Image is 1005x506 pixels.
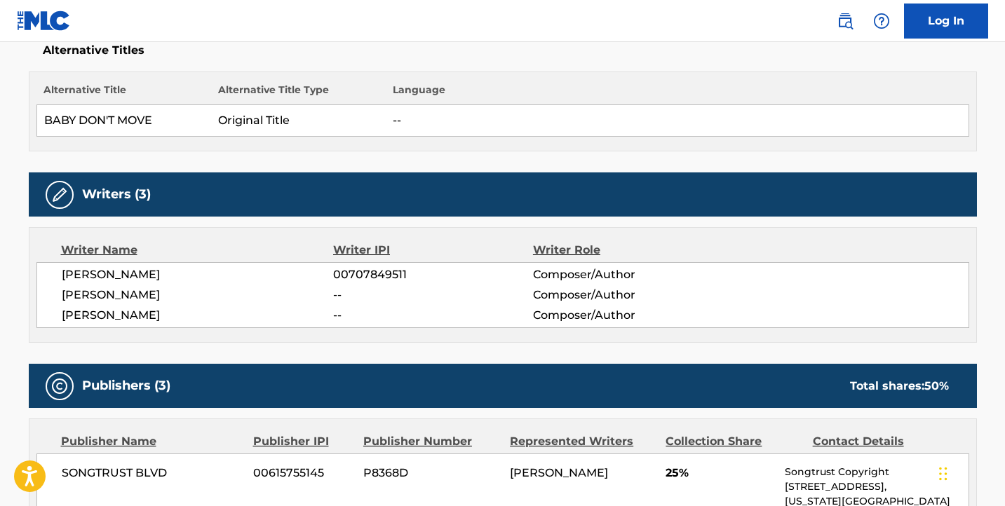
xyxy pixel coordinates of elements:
[386,105,969,137] td: --
[82,378,170,394] h5: Publishers (3)
[510,433,655,450] div: Represented Writers
[533,242,715,259] div: Writer Role
[62,266,334,283] span: [PERSON_NAME]
[62,465,243,481] span: SONGTRUST BLVD
[363,433,499,450] div: Publisher Number
[666,433,802,450] div: Collection Share
[533,266,715,283] span: Composer/Author
[62,307,334,324] span: [PERSON_NAME]
[510,466,608,479] span: [PERSON_NAME]
[62,287,334,303] span: [PERSON_NAME]
[666,465,774,481] span: 25%
[785,465,968,479] p: Songtrust Copyright
[51,186,68,203] img: Writers
[873,13,890,29] img: help
[43,43,963,57] h5: Alternative Titles
[333,242,533,259] div: Writer IPI
[253,465,353,481] span: 00615755145
[61,433,243,450] div: Publisher Name
[36,105,211,137] td: BABY DON'T MOVE
[850,378,949,395] div: Total shares:
[939,453,947,495] div: Drag
[211,83,386,105] th: Alternative Title Type
[333,266,532,283] span: 00707849511
[904,4,988,39] a: Log In
[61,242,334,259] div: Writer Name
[82,186,151,203] h5: Writers (3)
[17,11,71,31] img: MLC Logo
[924,379,949,392] span: 50 %
[333,307,532,324] span: --
[36,83,211,105] th: Alternative Title
[785,479,968,494] p: [STREET_ADDRESS],
[211,105,386,137] td: Original Title
[831,7,859,35] a: Public Search
[253,433,353,450] div: Publisher IPI
[51,378,68,395] img: Publishers
[363,465,499,481] span: P8368D
[813,433,949,450] div: Contact Details
[386,83,969,105] th: Language
[837,13,854,29] img: search
[935,439,1005,506] iframe: Chat Widget
[533,307,715,324] span: Composer/Author
[533,287,715,303] span: Composer/Author
[333,287,532,303] span: --
[868,7,896,35] div: Help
